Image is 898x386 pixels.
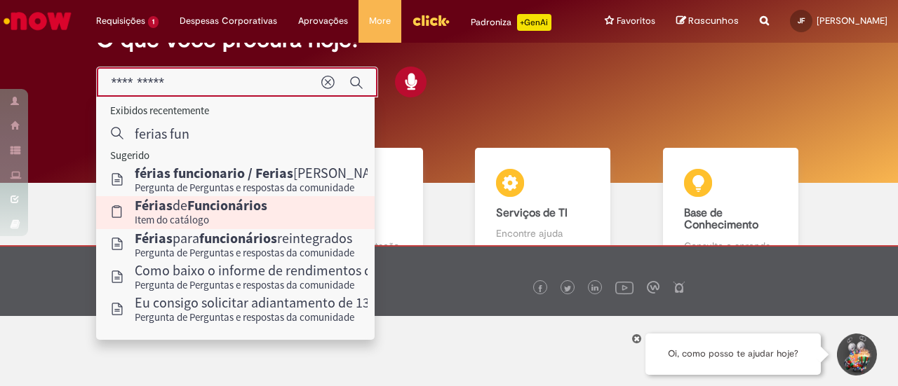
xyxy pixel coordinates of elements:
[180,14,277,28] span: Despesas Corporativas
[817,15,887,27] span: [PERSON_NAME]
[637,148,825,269] a: Base de Conhecimento Consulte e aprenda
[537,285,544,292] img: logo_footer_facebook.png
[369,14,391,28] span: More
[798,16,805,25] span: JF
[496,226,589,240] p: Encontre ajuda
[564,285,571,292] img: logo_footer_twitter.png
[688,14,739,27] span: Rascunhos
[684,239,777,253] p: Consulte e aprenda
[615,278,634,296] img: logo_footer_youtube.png
[148,16,159,28] span: 1
[517,14,551,31] p: +GenAi
[449,148,637,269] a: Serviços de TI Encontre ajuda
[412,10,450,31] img: click_logo_yellow_360x200.png
[74,148,262,269] a: Tirar dúvidas Tirar dúvidas com Lupi Assist e Gen Ai
[835,333,877,375] button: Iniciar Conversa de Suporte
[96,14,145,28] span: Requisições
[645,333,821,375] div: Oi, como posso te ajudar hoje?
[684,206,758,233] b: Base de Conhecimento
[591,284,598,293] img: logo_footer_linkedin.png
[1,7,74,35] img: ServiceNow
[673,281,685,294] img: logo_footer_naosei.png
[298,14,348,28] span: Aprovações
[96,27,801,52] h2: O que você procura hoje?
[647,281,659,294] img: logo_footer_workplace.png
[676,15,739,28] a: Rascunhos
[617,14,655,28] span: Favoritos
[471,14,551,31] div: Padroniza
[496,206,568,220] b: Serviços de TI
